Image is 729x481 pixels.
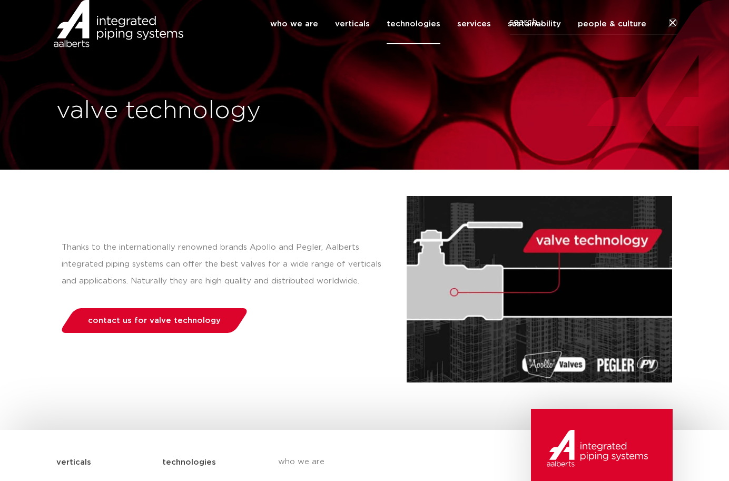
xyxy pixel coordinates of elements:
[270,4,646,44] nav: Menu
[59,308,250,333] a: contact us for valve technology
[387,4,440,44] a: technologies
[457,4,491,44] a: services
[88,317,221,325] span: contact us for valve technology
[578,4,646,44] a: people & culture
[270,4,318,44] a: who we are
[162,454,216,471] h5: technologies
[278,449,471,475] a: who we are
[56,94,359,128] h1: valve technology
[56,454,91,471] h5: verticals
[62,239,386,290] p: Thanks to the internationally renowned brands Apollo and Pegler, Aalberts integrated piping syste...
[508,4,561,44] a: sustainability
[335,4,370,44] a: verticals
